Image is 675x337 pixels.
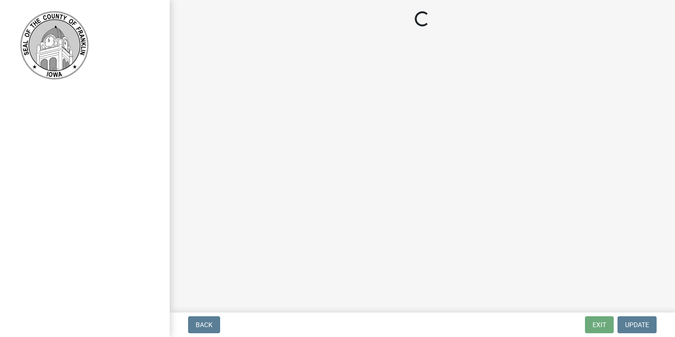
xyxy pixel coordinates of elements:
img: Franklin County, Iowa [19,10,90,81]
button: Update [617,316,657,333]
button: Exit [585,316,614,333]
span: Update [625,321,649,329]
span: Back [196,321,213,329]
button: Back [188,316,220,333]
